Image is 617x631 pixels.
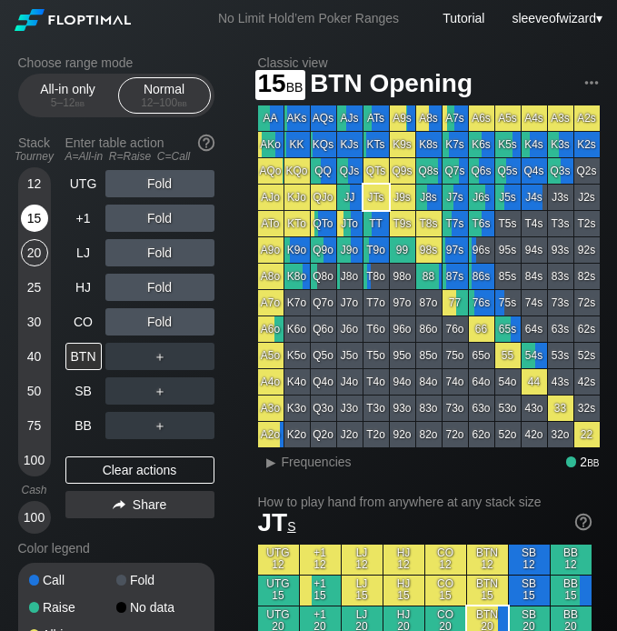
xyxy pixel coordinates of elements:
div: ▾ [507,8,604,28]
div: 32o [548,422,573,447]
div: Q2o [311,422,336,447]
div: JJ [337,185,363,210]
img: help.32db89a4.svg [196,133,216,153]
div: 84s [522,264,547,289]
div: ＋ [105,343,214,370]
div: 15 [21,205,48,232]
div: 22 [574,422,600,447]
div: T2o [363,422,389,447]
div: BB [65,412,102,439]
div: QTo [311,211,336,236]
div: Q3o [311,396,336,421]
div: JTs [363,185,389,210]
div: 98s [416,237,442,263]
div: 40 [21,343,48,370]
div: AKo [258,132,284,157]
div: CO 12 [425,545,466,575]
div: T4s [522,211,547,236]
div: Q6o [311,316,336,342]
div: K6s [469,132,494,157]
img: share.864f2f62.svg [113,500,125,510]
div: A5o [258,343,284,368]
div: K6o [284,316,310,342]
div: 62o [469,422,494,447]
div: 92s [574,237,600,263]
div: KJs [337,132,363,157]
div: A3o [258,396,284,421]
div: Fold [105,239,214,266]
div: 52o [495,422,521,447]
div: ＋ [105,412,214,439]
div: A2o [258,422,284,447]
div: UTG [65,170,102,197]
h2: Choose range mode [18,55,214,70]
div: T7s [443,211,468,236]
div: 12 – 100 [126,96,203,109]
div: 95o [390,343,415,368]
div: Clear actions [65,456,214,484]
div: 92o [390,422,415,447]
div: QJs [337,158,363,184]
div: 73o [443,396,468,421]
div: QTs [363,158,389,184]
div: 98o [390,264,415,289]
h2: How to play hand from anywhere at any stack size [258,495,592,509]
div: T6s [469,211,494,236]
div: No data [116,601,204,614]
div: Fold [105,205,214,232]
div: 74o [443,369,468,395]
div: 87s [443,264,468,289]
div: K2s [574,132,600,157]
div: JTo [337,211,363,236]
div: TT [363,211,389,236]
div: SB 15 [509,576,550,606]
div: 43o [522,396,547,421]
div: 72s [574,290,600,315]
div: SB [65,377,102,405]
div: KQo [284,158,310,184]
div: 74s [522,290,547,315]
div: Call [29,574,116,586]
div: HJ 12 [383,545,424,575]
div: Q5s [495,158,521,184]
div: 97o [390,290,415,315]
div: Normal [123,78,206,113]
div: BTN [65,343,102,370]
div: 53s [548,343,573,368]
div: 76s [469,290,494,315]
div: AQo [258,158,284,184]
div: J7s [443,185,468,210]
div: 86s [469,264,494,289]
div: A6o [258,316,284,342]
div: J9s [390,185,415,210]
div: Q9o [311,237,336,263]
div: 84o [416,369,442,395]
div: Stack [11,128,58,170]
div: J4s [522,185,547,210]
div: K7s [443,132,468,157]
div: 25 [21,274,48,301]
div: 65s [495,316,521,342]
div: 83s [548,264,573,289]
div: 54o [495,369,521,395]
div: 72o [443,422,468,447]
h2: Classic view [258,55,600,70]
div: KTs [363,132,389,157]
div: 42s [574,369,600,395]
div: 50 [21,377,48,405]
div: +1 15 [300,576,341,606]
div: 82o [416,422,442,447]
div: AA [258,105,284,131]
div: 75 [21,412,48,439]
div: 94o [390,369,415,395]
div: A3s [548,105,573,131]
div: Q7o [311,290,336,315]
div: 100 [21,446,48,474]
div: 64s [522,316,547,342]
div: Q4s [522,158,547,184]
div: 32s [574,396,600,421]
div: 94s [522,237,547,263]
div: ▸ [260,451,284,473]
div: K3o [284,396,310,421]
div: CO 15 [425,576,466,606]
